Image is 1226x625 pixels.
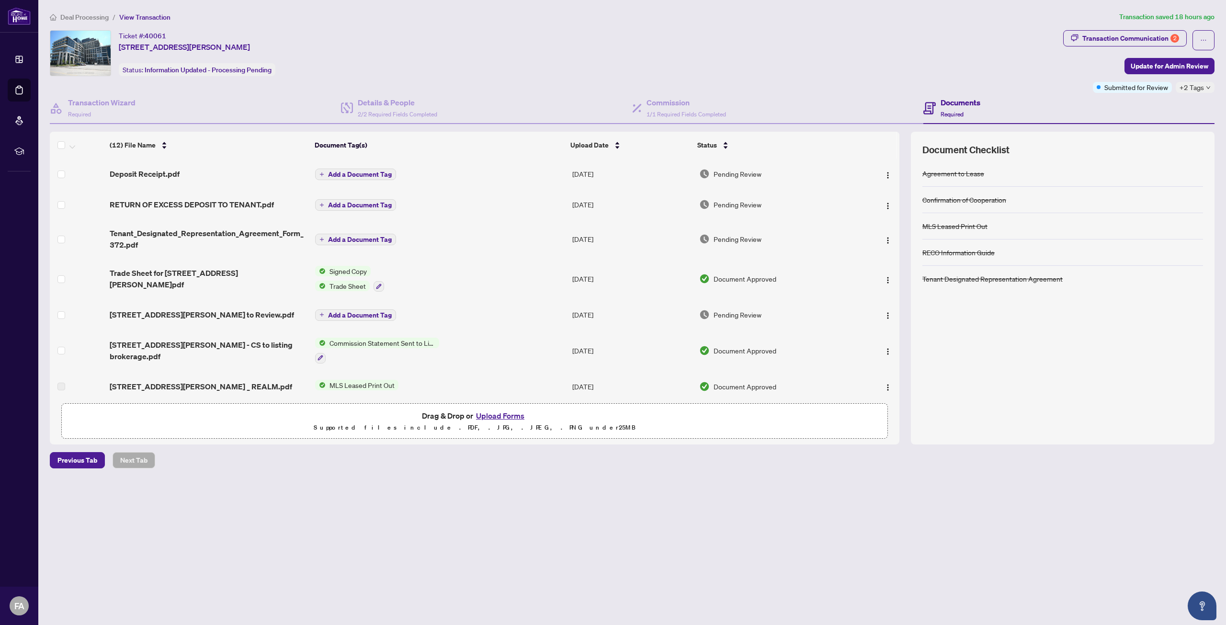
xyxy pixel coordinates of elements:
button: Logo [880,307,896,322]
img: Logo [884,237,892,244]
span: Pending Review [714,309,761,320]
button: Update for Admin Review [1124,58,1215,74]
span: [STREET_ADDRESS][PERSON_NAME] - CS to listing brokerage.pdf [110,339,307,362]
span: Required [68,111,91,118]
div: Agreement to Lease [922,168,984,179]
p: Supported files include .PDF, .JPG, .JPEG, .PNG under 25 MB [68,422,882,433]
td: [DATE] [568,258,695,299]
button: Add a Document Tag [315,168,396,181]
div: Tenant Designated Representation Agreement [922,273,1063,284]
span: [STREET_ADDRESS][PERSON_NAME] _ REALM.pdf [110,381,292,392]
th: Status [693,132,852,159]
img: Document Status [699,309,710,320]
div: MLS Leased Print Out [922,221,988,231]
span: Document Checklist [922,143,1010,157]
span: FA [14,599,24,613]
img: Document Status [699,234,710,244]
img: Logo [884,276,892,284]
img: Logo [884,348,892,355]
th: (12) File Name [106,132,311,159]
span: Document Approved [714,345,776,356]
span: Status [697,140,717,150]
button: Logo [880,271,896,286]
th: Document Tag(s) [311,132,567,159]
td: [DATE] [568,299,695,330]
span: Drag & Drop or [422,409,527,422]
span: Add a Document Tag [328,236,392,243]
img: Logo [884,384,892,391]
img: Document Status [699,199,710,210]
span: plus [319,203,324,207]
span: Previous Tab [57,453,97,468]
button: Upload Forms [473,409,527,422]
img: Document Status [699,381,710,392]
div: 2 [1170,34,1179,43]
button: Next Tab [113,452,155,468]
span: Add a Document Tag [328,171,392,178]
button: Transaction Communication2 [1063,30,1187,46]
h4: Documents [941,97,980,108]
button: Add a Document Tag [315,234,396,245]
span: ellipsis [1200,37,1207,44]
button: Logo [880,197,896,212]
img: logo [8,7,31,25]
span: down [1206,85,1211,90]
span: MLS Leased Print Out [326,380,398,390]
td: [DATE] [568,159,695,189]
img: Status Icon [315,266,326,276]
button: Add a Document Tag [315,309,396,321]
button: Status IconSigned CopyStatus IconTrade Sheet [315,266,384,292]
span: [STREET_ADDRESS][PERSON_NAME] to Review.pdf [110,309,294,320]
span: Upload Date [570,140,609,150]
button: Logo [880,379,896,394]
span: Add a Document Tag [328,202,392,208]
span: 1/1 Required Fields Completed [647,111,726,118]
div: Confirmation of Cooperation [922,194,1006,205]
span: [STREET_ADDRESS][PERSON_NAME] [119,41,250,53]
button: Logo [880,166,896,182]
span: plus [319,312,324,317]
article: Transaction saved 18 hours ago [1119,11,1215,23]
h4: Commission [647,97,726,108]
td: [DATE] [568,371,695,402]
button: Open asap [1188,591,1216,620]
button: Previous Tab [50,452,105,468]
td: [DATE] [568,189,695,220]
div: Ticket #: [119,30,166,41]
button: Add a Document Tag [315,199,396,211]
img: Status Icon [315,338,326,348]
img: Document Status [699,169,710,179]
span: plus [319,172,324,177]
span: Commission Statement Sent to Listing Brokerage [326,338,439,348]
span: Drag & Drop orUpload FormsSupported files include .PDF, .JPG, .JPEG, .PNG under25MB [62,404,887,439]
button: Add a Document Tag [315,233,396,246]
span: home [50,14,57,21]
th: Upload Date [567,132,693,159]
img: Logo [884,312,892,319]
h4: Details & People [358,97,437,108]
span: Trade Sheet for [STREET_ADDRESS][PERSON_NAME]pdf [110,267,307,290]
div: RECO Information Guide [922,247,995,258]
span: Document Approved [714,273,776,284]
button: Status IconMLS Leased Print Out [315,380,398,390]
span: Update for Admin Review [1131,58,1208,74]
button: Logo [880,343,896,358]
span: Tenant_Designated_Representation_Agreement_Form_372.pdf [110,227,307,250]
span: RETURN OF EXCESS DEPOSIT TO TENANT.pdf [110,199,274,210]
h4: Transaction Wizard [68,97,136,108]
span: Deal Processing [60,13,109,22]
td: [DATE] [568,330,695,371]
td: [DATE] [568,220,695,258]
span: 2/2 Required Fields Completed [358,111,437,118]
span: Submitted for Review [1104,82,1168,92]
button: Logo [880,231,896,247]
span: +2 Tags [1180,82,1204,93]
span: (12) File Name [110,140,156,150]
span: Add a Document Tag [328,312,392,318]
span: Document Approved [714,381,776,392]
img: IMG-W12214282_1.jpg [50,31,111,76]
img: Logo [884,202,892,210]
button: Status IconCommission Statement Sent to Listing Brokerage [315,338,439,364]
